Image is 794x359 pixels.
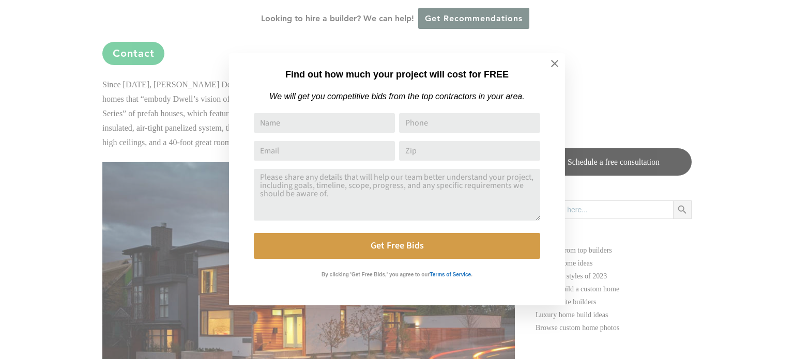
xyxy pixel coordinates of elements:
button: Close [537,45,573,82]
strong: . [471,272,472,277]
button: Get Free Bids [254,233,540,259]
a: Terms of Service [430,269,471,278]
input: Phone [399,113,540,133]
strong: Find out how much your project will cost for FREE [285,69,509,80]
input: Email Address [254,141,395,161]
strong: Terms of Service [430,272,471,277]
input: Name [254,113,395,133]
em: We will get you competitive bids from the top contractors in your area. [269,92,524,101]
textarea: Comment or Message [254,169,540,221]
input: Zip [399,141,540,161]
strong: By clicking 'Get Free Bids,' you agree to our [322,272,430,277]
